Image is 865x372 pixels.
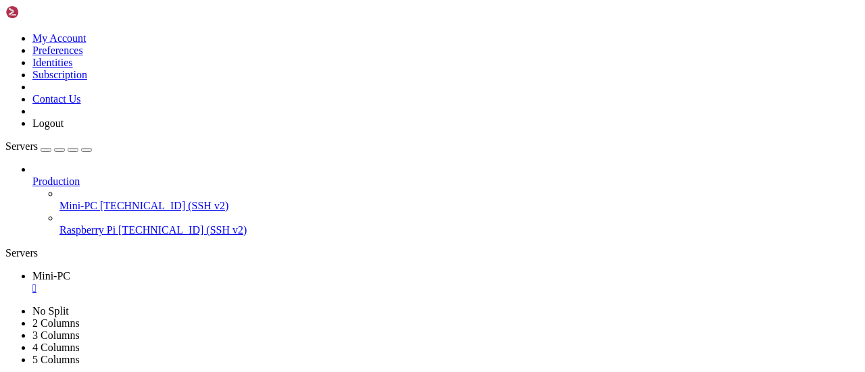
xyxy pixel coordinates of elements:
a: Mini-PC [32,270,860,294]
li: Production [32,163,860,236]
span: Mini-PC [59,200,97,211]
img: Shellngn [5,5,83,19]
span: Production [32,176,80,187]
a: My Account [32,32,86,44]
a: 2 Columns [32,317,80,329]
a: 3 Columns [32,329,80,341]
a: 5 Columns [32,354,80,365]
span: Raspberry Pi [59,224,116,236]
a: Subscription [32,69,87,80]
a: No Split [32,305,69,317]
div: Servers [5,247,860,259]
a: Contact Us [32,93,81,105]
a: Servers [5,140,92,152]
span: Mini-PC [32,270,70,282]
a: 4 Columns [32,342,80,353]
a: Preferences [32,45,83,56]
a: Identities [32,57,73,68]
span: [TECHNICAL_ID] (SSH v2) [118,224,247,236]
a:  [32,282,860,294]
a: Production [32,176,860,188]
a: Logout [32,117,64,129]
span: [TECHNICAL_ID] (SSH v2) [100,200,228,211]
li: Raspberry Pi [TECHNICAL_ID] (SSH v2) [59,212,860,236]
li: Mini-PC [TECHNICAL_ID] (SSH v2) [59,188,860,212]
a: Raspberry Pi [TECHNICAL_ID] (SSH v2) [59,224,860,236]
a: Mini-PC [TECHNICAL_ID] (SSH v2) [59,200,860,212]
span: Servers [5,140,38,152]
